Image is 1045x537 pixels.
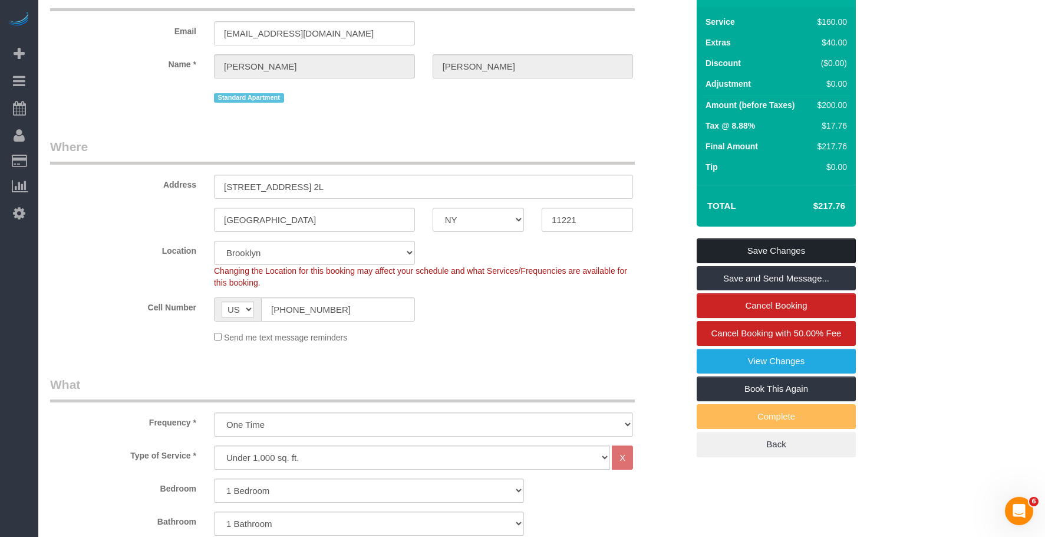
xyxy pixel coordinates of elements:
[542,208,633,232] input: Zip Code
[1029,497,1039,506] span: 6
[1005,497,1033,525] iframe: Intercom live chat
[697,293,856,318] a: Cancel Booking
[214,54,415,78] input: First Name
[813,37,847,48] div: $40.00
[706,120,755,132] label: Tax @ 8.88%
[778,201,845,211] h4: $217.76
[697,349,856,374] a: View Changes
[214,208,415,232] input: City
[41,21,205,37] label: Email
[706,37,731,48] label: Extras
[706,99,795,111] label: Amount (before Taxes)
[706,57,741,69] label: Discount
[813,161,847,173] div: $0.00
[224,333,347,342] span: Send me text message reminders
[41,479,205,495] label: Bedroom
[813,57,847,69] div: ($0.00)
[711,328,842,338] span: Cancel Booking with 50.00% Fee
[214,21,415,45] input: Email
[697,238,856,263] a: Save Changes
[433,54,634,78] input: Last Name
[706,140,758,152] label: Final Amount
[813,140,847,152] div: $217.76
[706,78,751,90] label: Adjustment
[7,12,31,28] img: Automaid Logo
[813,99,847,111] div: $200.00
[813,78,847,90] div: $0.00
[41,512,205,528] label: Bathroom
[697,432,856,457] a: Back
[707,201,736,211] strong: Total
[41,241,205,257] label: Location
[50,376,635,402] legend: What
[697,376,856,401] a: Book This Again
[41,175,205,191] label: Address
[41,297,205,313] label: Cell Number
[214,266,627,287] span: Changing the Location for this booking may affect your schedule and what Services/Frequencies are...
[214,93,284,103] span: Standard Apartment
[706,161,718,173] label: Tip
[813,16,847,28] div: $160.00
[41,412,205,428] label: Frequency *
[697,321,856,346] a: Cancel Booking with 50.00% Fee
[813,120,847,132] div: $17.76
[41,54,205,70] label: Name *
[50,138,635,165] legend: Where
[697,266,856,291] a: Save and Send Message...
[706,16,735,28] label: Service
[261,297,415,322] input: Cell Number
[41,446,205,461] label: Type of Service *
